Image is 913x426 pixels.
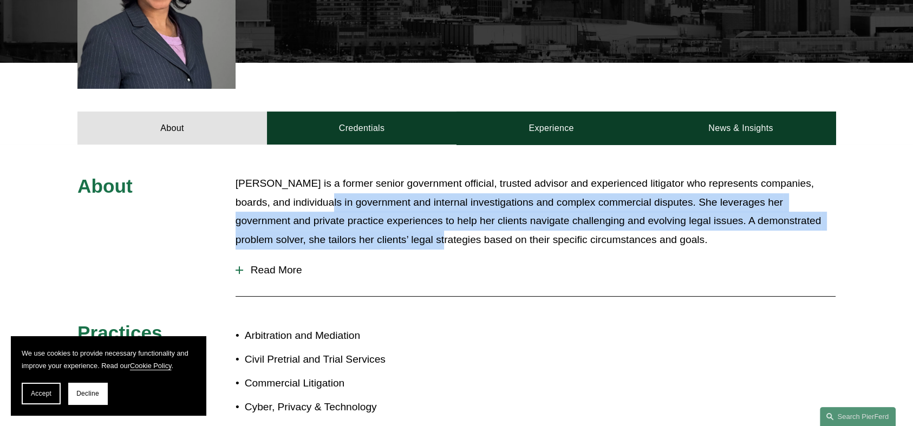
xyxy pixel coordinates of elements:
p: [PERSON_NAME] is a former senior government official, trusted advisor and experienced litigator w... [236,174,836,249]
a: Search this site [820,407,896,426]
p: Commercial Litigation [245,374,456,393]
p: Civil Pretrial and Trial Services [245,350,456,369]
section: Cookie banner [11,336,206,415]
button: Decline [68,383,107,404]
a: Credentials [267,112,456,144]
span: Read More [243,264,836,276]
p: Cyber, Privacy & Technology [245,398,456,417]
p: We use cookies to provide necessary functionality and improve your experience. Read our . [22,347,195,372]
a: News & Insights [646,112,836,144]
a: Cookie Policy [130,362,172,370]
p: Arbitration and Mediation [245,326,456,345]
span: About [77,175,133,196]
span: Decline [76,390,99,397]
button: Read More [236,256,836,284]
a: About [77,112,267,144]
span: Practices [77,322,162,343]
span: Accept [31,390,51,397]
a: Experience [456,112,646,144]
button: Accept [22,383,61,404]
